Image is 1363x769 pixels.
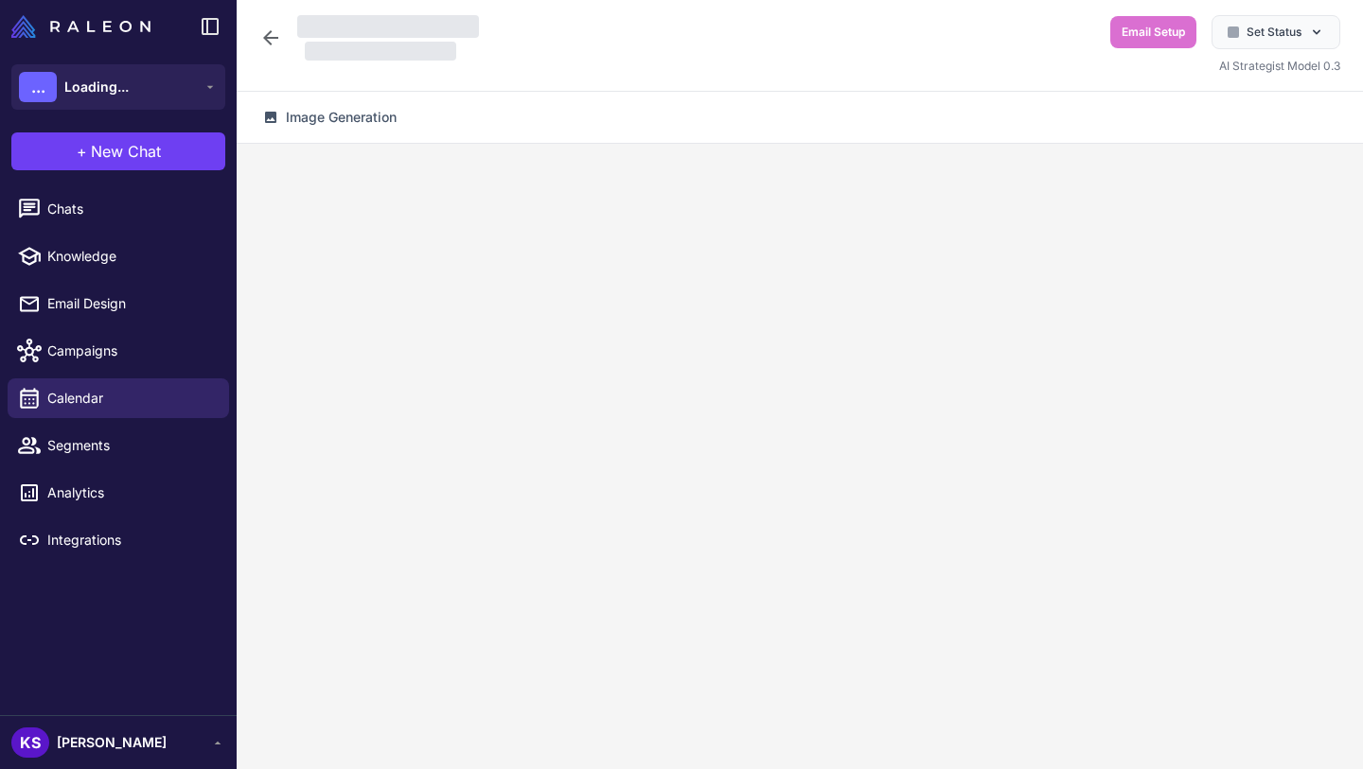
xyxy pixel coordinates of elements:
span: + [77,140,87,163]
a: Email Design [8,284,229,323]
div: ... [19,72,57,102]
span: Calendar [47,388,214,409]
button: +New Chat [11,132,225,170]
a: Analytics [8,473,229,513]
img: Raleon Logo [11,15,150,38]
span: Email Setup [1122,24,1185,41]
a: Segments [8,426,229,465]
span: Analytics [47,482,214,503]
span: Set Status [1247,24,1301,41]
span: Email Design [47,293,214,314]
button: ...Loading... [11,64,225,110]
a: Campaigns [8,331,229,371]
a: Calendar [8,378,229,418]
span: Image Generation [286,107,397,128]
a: Knowledge [8,236,229,276]
span: Knowledge [47,246,214,267]
div: KS [11,727,49,758]
span: Chats [47,199,214,219]
a: Integrations [8,520,229,560]
button: Image Generation [252,99,408,135]
a: Chats [8,189,229,229]
a: Raleon Logo [11,15,158,38]
span: Integrations [47,530,214,551]
span: New Chat [91,140,161,163]
button: Email Setup [1110,16,1196,48]
span: [PERSON_NAME] [57,732,167,753]
span: Loading... [64,77,129,97]
span: Campaigns [47,341,214,361]
span: AI Strategist Model 0.3 [1219,59,1340,73]
span: Segments [47,435,214,456]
